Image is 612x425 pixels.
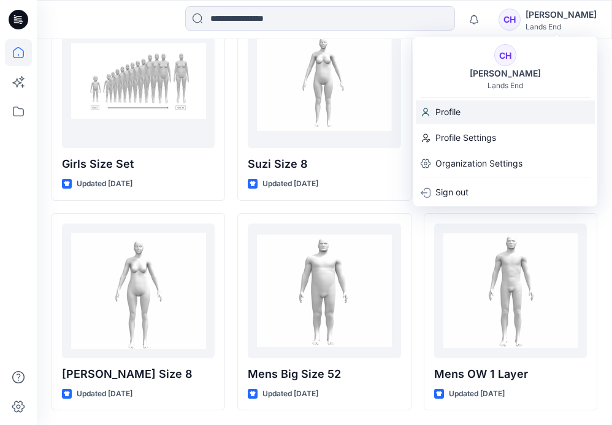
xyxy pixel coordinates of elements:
a: Profile [413,100,597,124]
p: Profile [435,100,461,124]
p: Updated [DATE] [262,388,318,401]
p: Sign out [435,181,469,204]
p: Girls Size Set [62,156,215,173]
a: Mens Big Size 52 [248,224,400,358]
p: Mens OW 1 Layer [434,366,587,383]
a: Organization Settings [413,152,597,175]
a: Girls Size Set [62,13,215,148]
div: Lands End [488,81,523,90]
div: CH [494,44,516,66]
p: Updated [DATE] [449,388,505,401]
a: Suzi Size 8 [248,13,400,148]
p: Updated [DATE] [77,388,132,401]
div: CH [499,9,521,31]
div: Lands End [526,22,597,31]
p: Updated [DATE] [77,178,132,190]
a: Bess OW Size 8 [62,224,215,358]
p: Organization Settings [435,152,522,175]
p: Suzi Size 8 [248,156,400,173]
p: Profile Settings [435,126,496,149]
div: [PERSON_NAME] [526,7,597,22]
p: [PERSON_NAME] Size 8 [62,366,215,383]
a: Mens OW 1 Layer [434,224,587,358]
p: Updated [DATE] [262,178,318,190]
div: [PERSON_NAME] [462,66,548,81]
a: Profile Settings [413,126,597,149]
p: Mens Big Size 52 [248,366,400,383]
